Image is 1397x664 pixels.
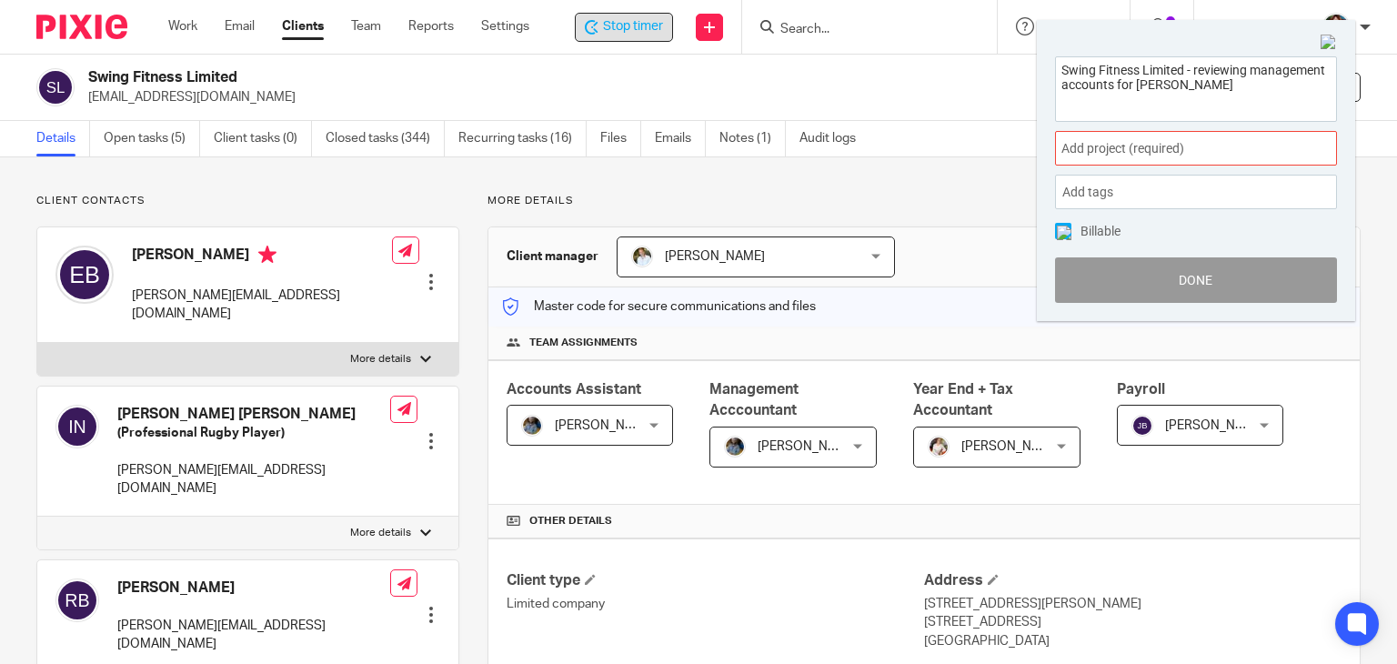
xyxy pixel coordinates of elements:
[168,17,197,35] a: Work
[117,578,390,598] h4: [PERSON_NAME]
[117,461,390,498] p: [PERSON_NAME][EMAIL_ADDRESS][DOMAIN_NAME]
[88,88,1113,106] p: [EMAIL_ADDRESS][DOMAIN_NAME]
[719,121,786,156] a: Notes (1)
[88,68,909,87] h2: Swing Fitness Limited
[1056,57,1336,116] textarea: Swing Fitness Limited - reviewing management accounts for [PERSON_NAME]
[282,17,324,35] a: Clients
[779,22,942,38] input: Search
[507,571,924,590] h4: Client type
[408,17,454,35] a: Reports
[1117,382,1165,397] span: Payroll
[924,571,1342,590] h4: Address
[502,297,816,316] p: Master code for secure communications and files
[758,440,858,453] span: [PERSON_NAME]
[350,352,411,367] p: More details
[1080,225,1121,237] span: Billable
[36,121,90,156] a: Details
[655,121,706,156] a: Emails
[117,424,390,442] h5: (Professional Rugby Player)
[351,17,381,35] a: Team
[1061,139,1291,158] span: Add project (required)
[326,121,445,156] a: Closed tasks (344)
[724,436,746,458] img: Jaskaran%20Singh.jpeg
[665,250,765,263] span: [PERSON_NAME]
[924,632,1342,650] p: [GEOGRAPHIC_DATA]
[603,17,663,36] span: Stop timer
[117,617,390,654] p: [PERSON_NAME][EMAIL_ADDRESS][DOMAIN_NAME]
[1322,13,1351,42] img: Nicole.jpeg
[36,15,127,39] img: Pixie
[458,121,587,156] a: Recurring tasks (16)
[1057,226,1071,240] img: checked.png
[55,405,99,448] img: svg%3E
[799,121,869,156] a: Audit logs
[487,194,1361,208] p: More details
[709,382,799,418] span: Management Acccountant
[600,121,641,156] a: Files
[961,440,1061,453] span: [PERSON_NAME]
[36,68,75,106] img: svg%3E
[575,13,673,42] div: Swing Fitness Limited
[631,246,653,267] img: sarah-royle.jpg
[529,336,638,350] span: Team assignments
[1212,17,1312,35] p: [PERSON_NAME]
[529,514,612,528] span: Other details
[507,247,598,266] h3: Client manager
[507,382,641,397] span: Accounts Assistant
[225,17,255,35] a: Email
[55,578,99,622] img: svg%3E
[924,595,1342,613] p: [STREET_ADDRESS][PERSON_NAME]
[913,382,1013,418] span: Year End + Tax Accountant
[55,246,114,304] img: svg%3E
[1131,415,1153,437] img: svg%3E
[1165,419,1265,432] span: [PERSON_NAME]
[481,17,529,35] a: Settings
[521,415,543,437] img: Jaskaran%20Singh.jpeg
[555,419,655,432] span: [PERSON_NAME]
[507,595,924,613] p: Limited company
[117,405,390,424] h4: [PERSON_NAME] [PERSON_NAME]
[1062,178,1122,206] span: Add tags
[132,287,392,324] p: [PERSON_NAME][EMAIL_ADDRESS][DOMAIN_NAME]
[258,246,276,264] i: Primary
[104,121,200,156] a: Open tasks (5)
[924,613,1342,631] p: [STREET_ADDRESS]
[1321,35,1337,51] img: Close
[1055,257,1337,303] button: Done
[928,436,950,458] img: Kayleigh%20Henson.jpeg
[132,246,392,268] h4: [PERSON_NAME]
[36,194,459,208] p: Client contacts
[214,121,312,156] a: Client tasks (0)
[350,526,411,540] p: More details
